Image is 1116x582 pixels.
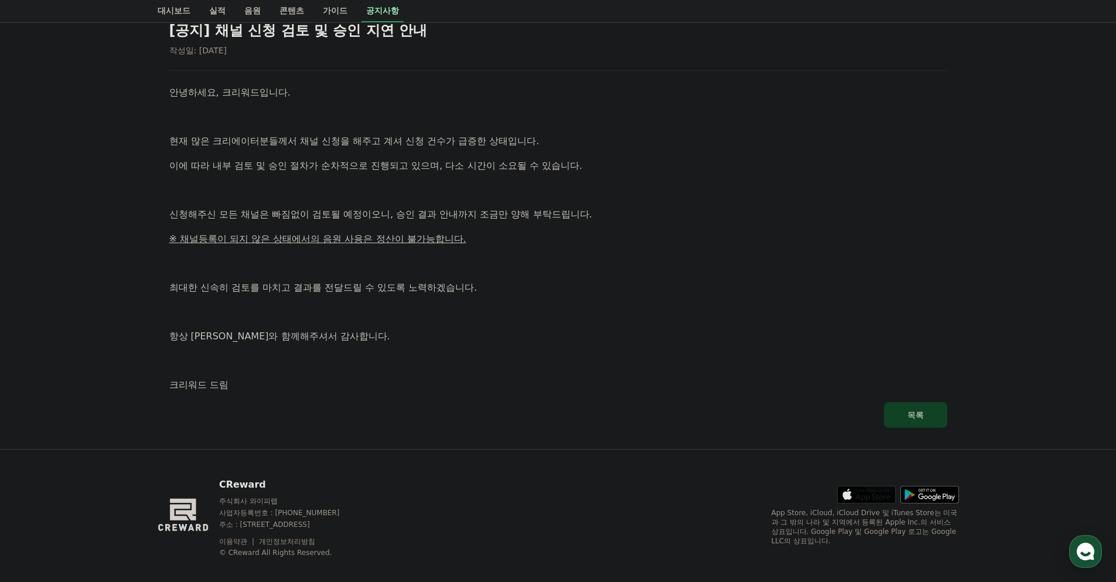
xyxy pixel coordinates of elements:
[219,537,256,546] a: 이용약관
[169,377,947,393] p: 크리워드 드림
[169,134,947,149] p: 현재 많은 크리에이터분들께서 채널 신청을 해주고 계셔 신청 건수가 급증한 상태입니다.
[259,537,315,546] a: 개인정보처리방침
[169,280,947,295] p: 최대한 신속히 검토를 마치고 결과를 전달드릴 수 있도록 노력하겠습니다.
[151,372,225,401] a: 설정
[219,478,362,492] p: CReward
[907,409,924,421] div: 목록
[169,329,947,344] p: 항상 [PERSON_NAME]와 함께해주셔서 감사합니다.
[169,207,947,222] p: 신청해주신 모든 채널은 빠짐없이 검토될 예정이오니, 승인 결과 안내까지 조금만 양해 부탁드립니다.
[219,548,362,557] p: © CReward All Rights Reserved.
[169,233,466,244] u: ※ 채널등록이 되지 않은 상태에서의 음원 사용은 정산이 불가능합니다.
[219,496,362,506] p: 주식회사 와이피랩
[169,402,947,428] a: 목록
[772,508,959,546] p: App Store, iCloud, iCloud Drive 및 iTunes Store는 미국과 그 밖의 나라 및 지역에서 등록된 Apple Inc.의 서비스 상표입니다. Goo...
[169,158,947,173] p: 이에 따라 내부 검토 및 승인 절차가 순차적으로 진행되고 있으며, 다소 시간이 소요될 수 있습니다.
[107,390,121,399] span: 대화
[169,85,947,100] p: 안녕하세요, 크리워드입니다.
[219,508,362,518] p: 사업자등록번호 : [PHONE_NUMBER]
[884,402,947,428] button: 목록
[4,372,77,401] a: 홈
[181,389,195,399] span: 설정
[37,389,44,399] span: 홈
[169,21,947,40] h2: [공지] 채널 신청 검토 및 승인 지연 안내
[169,46,227,55] span: 작성일: [DATE]
[219,520,362,529] p: 주소 : [STREET_ADDRESS]
[77,372,151,401] a: 대화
